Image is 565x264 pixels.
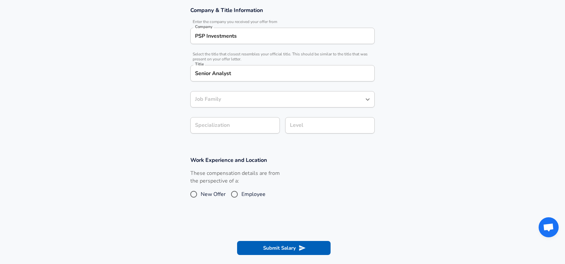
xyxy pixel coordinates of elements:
[190,6,375,14] h3: Company & Title Information
[190,19,375,24] span: Enter the company you received your offer from
[190,117,280,134] input: Specialization
[190,170,280,185] label: These compensation details are from the perspective of a:
[363,95,372,104] button: Open
[193,31,372,41] input: Google
[195,62,204,66] label: Title
[195,25,212,29] label: Company
[190,156,375,164] h3: Work Experience and Location
[190,52,375,62] span: Select the title that closest resembles your official title. This should be similar to the title ...
[288,120,372,130] input: L3
[539,217,559,237] div: Open chat
[201,190,226,198] span: New Offer
[193,94,362,104] input: Software Engineer
[237,241,331,255] button: Submit Salary
[241,190,265,198] span: Employee
[193,68,372,78] input: Software Engineer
